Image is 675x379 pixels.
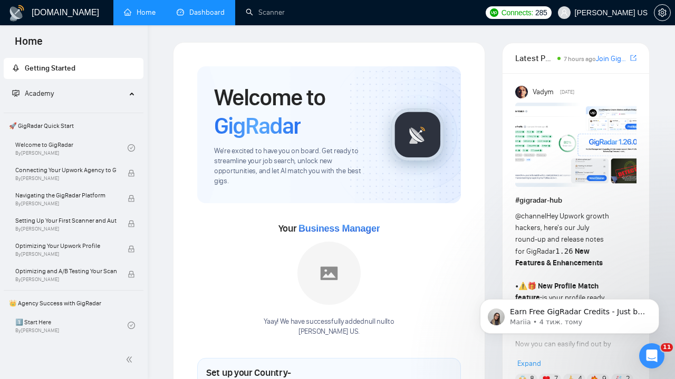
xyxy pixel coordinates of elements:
[4,58,143,79] li: Getting Started
[654,4,671,21] button: setting
[15,201,117,207] span: By [PERSON_NAME]
[515,195,637,206] h1: # gigradar-hub
[391,108,444,161] img: gigradar-logo.png
[535,7,547,18] span: 285
[15,190,117,201] span: Navigating the GigRadar Platform
[8,5,25,22] img: logo
[128,271,135,278] span: lock
[661,343,673,352] span: 11
[12,89,54,98] span: Academy
[15,276,117,283] span: By [PERSON_NAME]
[278,223,380,234] span: Your
[517,359,541,368] span: Expand
[515,212,546,221] span: @channel
[126,354,136,365] span: double-left
[560,87,574,97] span: [DATE]
[15,165,117,175] span: Connecting Your Upwork Agency to GigRadar
[630,53,637,63] a: export
[515,86,528,98] img: Vadym
[555,247,573,255] code: 1.26
[214,146,374,186] span: We're excited to have you on board. Get ready to streamline your job search, unlock new opportuni...
[15,266,117,276] span: Optimizing and A/B Testing Your Scanner for Better Results
[12,64,20,72] span: rocket
[654,8,671,17] a: setting
[15,226,117,232] span: By [PERSON_NAME]
[490,8,498,17] img: upwork-logo.png
[214,83,374,140] h1: Welcome to
[128,220,135,227] span: lock
[214,112,301,140] span: GigRadar
[177,8,225,17] a: dashboardDashboard
[15,241,117,251] span: Optimizing Your Upwork Profile
[654,8,670,17] span: setting
[15,175,117,182] span: By [PERSON_NAME]
[297,242,361,305] img: placeholder.png
[15,136,128,159] a: Welcome to GigRadarBy[PERSON_NAME]
[15,251,117,257] span: By [PERSON_NAME]
[533,86,554,98] span: Vadym
[15,215,117,226] span: Setting Up Your First Scanner and Auto-Bidder
[564,55,596,63] span: 7 hours ago
[639,343,664,368] iframe: Intercom live chat
[124,8,156,17] a: homeHome
[561,9,568,16] span: user
[464,277,675,351] iframe: Intercom notifications повідомлення
[6,34,51,56] span: Home
[128,195,135,202] span: lock
[264,317,394,337] div: Yaay! We have successfully added null null to
[128,144,135,152] span: check-circle
[15,314,128,337] a: 1️⃣ Start HereBy[PERSON_NAME]
[246,8,285,17] a: searchScanner
[502,7,533,18] span: Connects:
[264,327,394,337] p: [PERSON_NAME] US .
[25,89,54,98] span: Academy
[515,52,554,65] span: Latest Posts from the GigRadar Community
[298,223,380,234] span: Business Manager
[5,115,142,136] span: 🚀 GigRadar Quick Start
[12,89,20,97] span: fund-projection-screen
[128,245,135,253] span: lock
[5,293,142,314] span: 👑 Agency Success with GigRadar
[128,169,135,177] span: lock
[596,53,628,65] a: Join GigRadar Slack Community
[630,54,637,62] span: export
[128,322,135,329] span: check-circle
[515,103,642,187] img: F09AC4U7ATU-image.png
[25,64,75,73] span: Getting Started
